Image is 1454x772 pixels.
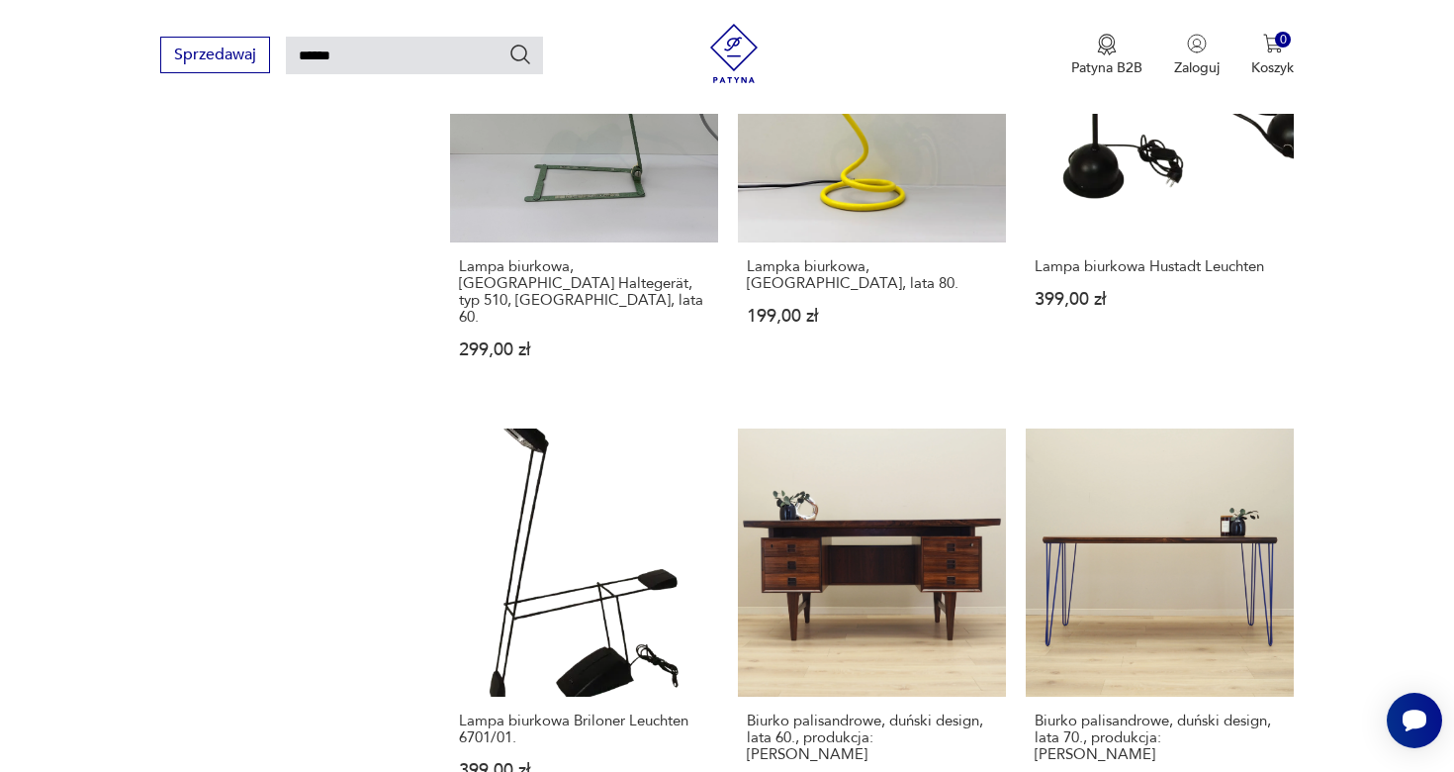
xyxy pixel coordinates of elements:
p: 299,00 zł [459,341,709,358]
h3: Lampka biurkowa, [GEOGRAPHIC_DATA], lata 80. [747,258,997,292]
button: Sprzedawaj [160,37,270,73]
button: 0Koszyk [1251,34,1294,77]
p: 199,00 zł [747,308,997,325]
a: Sprzedawaj [160,49,270,63]
h3: Lampa biurkowa, [GEOGRAPHIC_DATA] Haltegerät, typ 510, [GEOGRAPHIC_DATA], lata 60. [459,258,709,326]
div: 0 [1275,32,1292,48]
h3: Biurko palisandrowe, duński design, lata 70., produkcja: [PERSON_NAME] [1035,713,1285,763]
p: Patyna B2B [1071,58,1142,77]
h3: Lampa biurkowa Briloner Leuchten 6701/01. [459,713,709,746]
h3: Lampa biurkowa Hustadt Leuchten [1035,258,1285,275]
h3: Biurko palisandrowe, duński design, lata 60., produkcja: [PERSON_NAME] [747,713,997,763]
button: Zaloguj [1174,34,1220,77]
img: Ikona koszyka [1263,34,1283,53]
img: Ikonka użytkownika [1187,34,1207,53]
button: Szukaj [508,43,532,66]
img: Ikona medalu [1097,34,1117,55]
img: Patyna - sklep z meblami i dekoracjami vintage [704,24,764,83]
a: Ikona medaluPatyna B2B [1071,34,1142,77]
p: Koszyk [1251,58,1294,77]
button: Patyna B2B [1071,34,1142,77]
iframe: Smartsupp widget button [1387,693,1442,748]
p: 399,00 zł [1035,291,1285,308]
p: Zaloguj [1174,58,1220,77]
